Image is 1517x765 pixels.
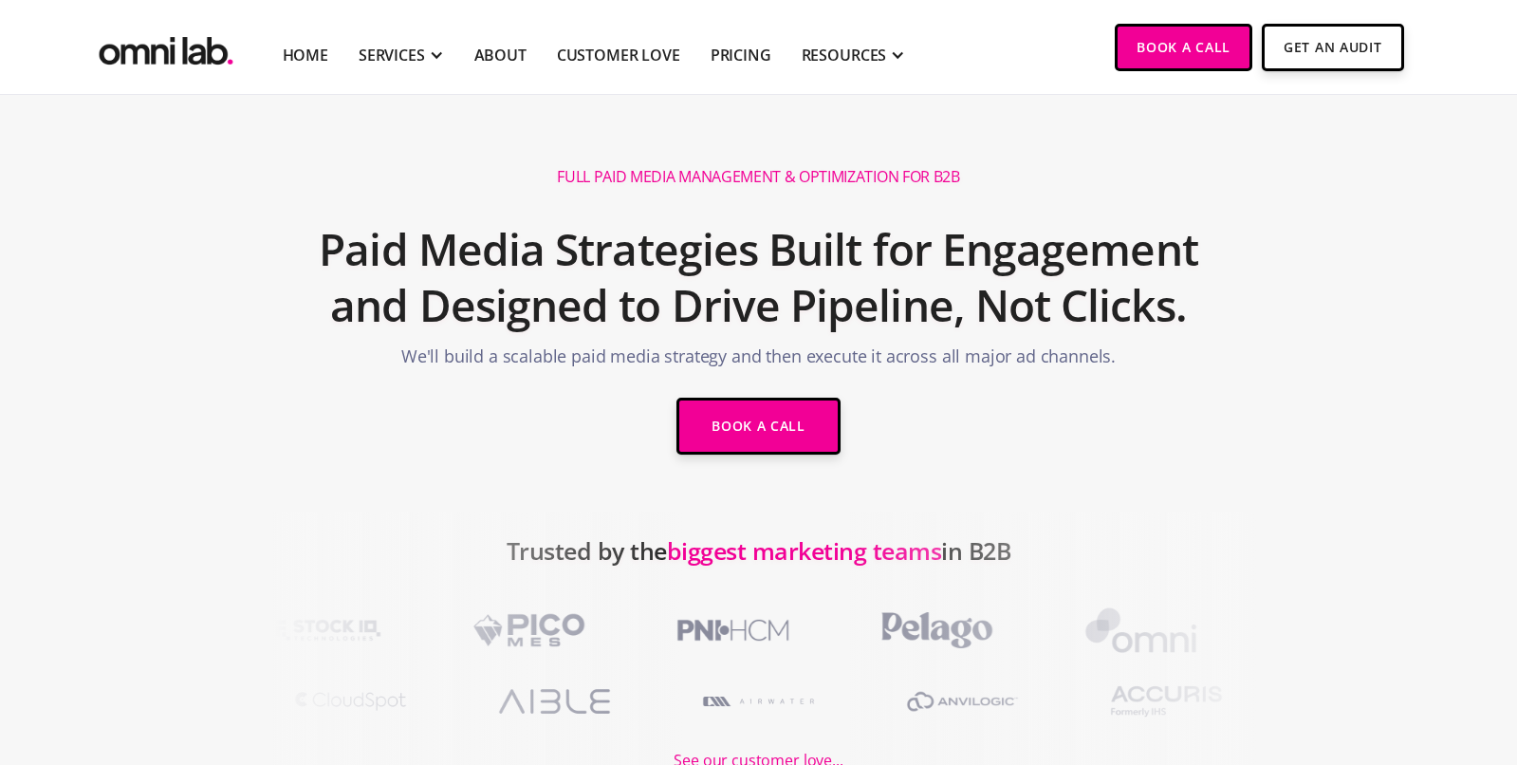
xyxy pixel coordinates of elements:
h1: Full Paid Media Management & Optimization for B2B [557,167,959,187]
img: PNI [649,603,815,658]
a: Pricing [711,44,771,66]
a: Book a Call [1115,24,1252,71]
a: Customer Love [557,44,680,66]
a: Get An Audit [1262,24,1403,71]
a: home [95,24,237,70]
h2: Trusted by the in B2B [507,527,1011,603]
div: RESOURCES [802,44,887,66]
a: About [474,44,527,66]
iframe: Chat Widget [1422,674,1517,765]
div: SERVICES [359,44,425,66]
img: A1RWATER [676,674,842,729]
a: Home [283,44,328,66]
span: biggest marketing teams [667,534,942,567]
img: Omni Lab: B2B SaaS Demand Generation Agency [95,24,237,70]
a: Book a Call [676,398,841,455]
h2: Paid Media Strategies Built for Engagement and Designed to Drive Pipeline, Not Clicks. [307,212,1211,345]
p: We'll build a scalable paid media strategy and then execute it across all major ad channels. [401,344,1116,379]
